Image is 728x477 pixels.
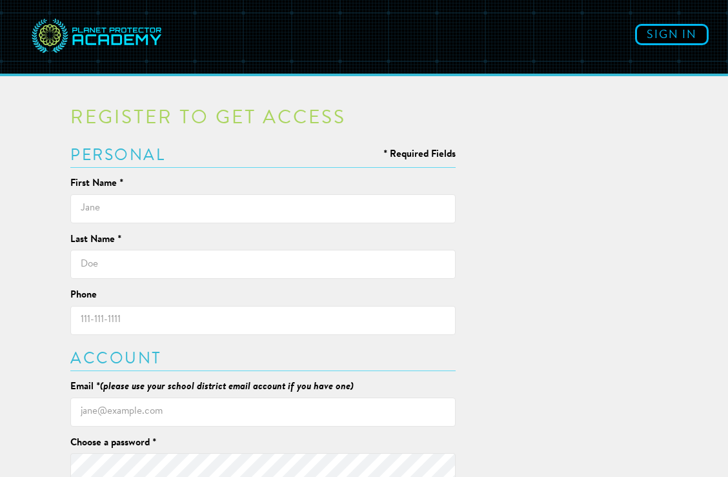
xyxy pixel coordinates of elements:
label: Phone [70,289,97,302]
label: Last Name * [70,233,121,247]
label: * Required Fields [383,148,456,161]
input: Jane [70,194,456,223]
input: jane@example.com [70,398,456,427]
h3: Personal [70,148,456,164]
input: Doe [70,250,456,279]
input: 111-111-1111 [70,306,456,335]
h2: Register to get access [70,109,456,128]
label: First Name * [70,177,123,190]
em: (please use your school district email account if you have one) [100,382,354,392]
h3: Account [70,351,456,367]
img: svg+xml;base64,PD94bWwgdmVyc2lvbj0iMS4wIiBlbmNvZGluZz0idXRmLTgiPz4NCjwhLS0gR2VuZXJhdG9yOiBBZG9iZS... [29,10,165,64]
label: Choose a password * [70,436,156,450]
span: Email * [70,382,100,392]
a: Sign in [635,24,709,45]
